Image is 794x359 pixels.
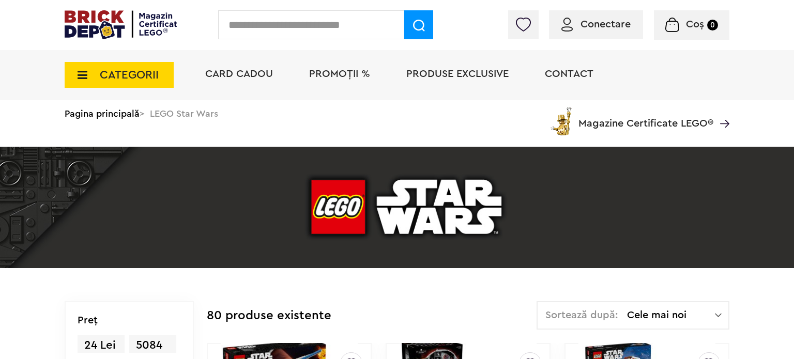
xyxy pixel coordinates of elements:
span: Cele mai noi [627,310,715,320]
span: Coș [686,19,704,29]
span: CATEGORII [100,69,159,81]
a: Contact [545,69,593,79]
span: Conectare [581,19,631,29]
p: Preţ [78,315,98,325]
div: 80 produse existente [207,301,331,331]
span: Magazine Certificate LEGO® [578,105,713,129]
a: PROMOȚII % [309,69,370,79]
span: Sortează după: [545,310,618,320]
a: Conectare [561,19,631,29]
a: Magazine Certificate LEGO® [713,105,729,115]
span: 24 Lei [78,335,125,355]
small: 0 [707,20,718,30]
a: Produse exclusive [406,69,509,79]
a: Card Cadou [205,69,273,79]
